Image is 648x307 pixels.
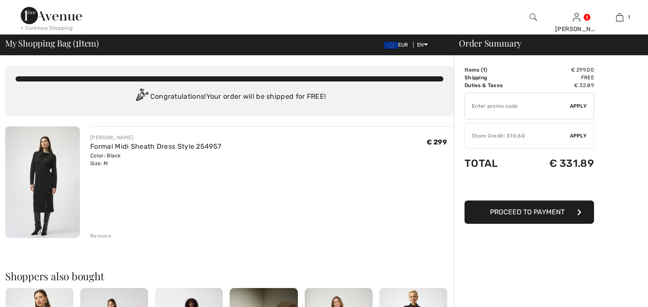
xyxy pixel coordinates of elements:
img: Formal Midi Sheath Dress Style 254957 [5,126,80,238]
div: Color: Black Size: M [90,152,221,167]
a: Sign In [573,13,580,21]
img: Congratulation2.svg [133,88,150,106]
img: Euro [384,42,398,49]
div: Order Summary [449,39,643,47]
div: [PERSON_NAME] [90,134,221,141]
span: EN [417,42,428,48]
div: < Continue Shopping [21,24,73,32]
div: [PERSON_NAME] [555,25,597,34]
td: Shipping [465,74,524,81]
td: € 331.89 [524,149,594,178]
a: 1 [598,12,641,22]
input: Promo code [465,93,570,119]
td: Total [465,149,524,178]
h2: Shoppers also bought [5,271,454,281]
span: Proceed to Payment [490,208,565,216]
img: search the website [530,12,537,22]
iframe: PayPal [465,178,594,197]
span: Apply [570,132,587,140]
div: Congratulations! Your order will be shipped for FREE! [16,88,443,106]
span: € 299 [427,138,447,146]
span: EUR [384,42,412,48]
span: 1 [628,13,630,21]
td: € 299.00 [524,66,594,74]
div: Store Credit: 310.60 [465,132,570,140]
span: My Shopping Bag ( Item) [5,39,99,47]
td: Duties & Taxes [465,81,524,89]
img: My Bag [616,12,623,22]
span: Apply [570,102,587,110]
span: 1 [76,37,79,48]
td: Items ( ) [465,66,524,74]
div: Remove [90,232,111,240]
button: Proceed to Payment [465,200,594,224]
td: Free [524,74,594,81]
td: € 32.89 [524,81,594,89]
span: 1 [483,67,485,73]
a: Formal Midi Sheath Dress Style 254957 [90,142,221,150]
img: 1ère Avenue [21,7,82,24]
img: My Info [573,12,580,22]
